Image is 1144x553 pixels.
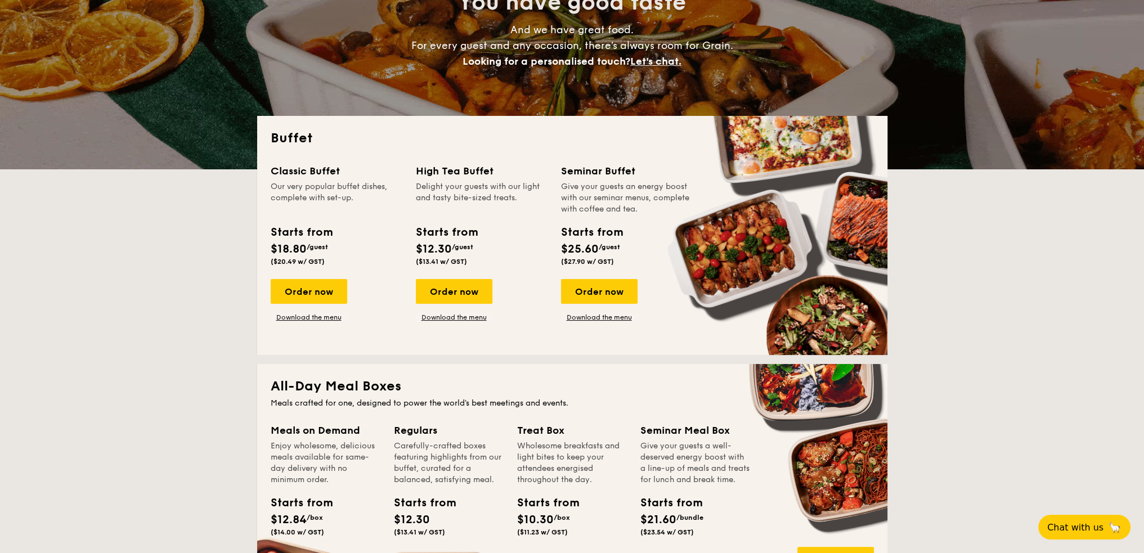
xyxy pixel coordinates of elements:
span: Let's chat. [630,55,681,68]
span: $18.80 [271,242,307,256]
span: $12.30 [416,242,452,256]
span: /bundle [676,514,703,521]
span: ($20.49 w/ GST) [271,258,325,266]
span: $12.30 [394,513,430,527]
span: ($13.41 w/ GST) [394,528,445,536]
div: Regulars [394,422,504,438]
span: /guest [599,243,620,251]
span: And we have great food. For every guest and any occasion, there’s always room for Grain. [411,24,733,68]
span: 🦙 [1108,521,1121,534]
div: Starts from [517,494,568,511]
div: Give your guests a well-deserved energy boost with a line-up of meals and treats for lunch and br... [640,440,750,485]
div: Starts from [416,224,477,241]
div: Wholesome breakfasts and light bites to keep your attendees energised throughout the day. [517,440,627,485]
div: Carefully-crafted boxes featuring highlights from our buffet, curated for a balanced, satisfying ... [394,440,504,485]
span: ($13.41 w/ GST) [416,258,467,266]
span: /box [307,514,323,521]
div: High Tea Buffet [416,163,548,179]
div: Starts from [640,494,691,511]
div: Order now [416,279,492,304]
span: /guest [452,243,473,251]
span: $21.60 [640,513,676,527]
a: Download the menu [271,313,347,322]
a: Download the menu [561,313,638,322]
div: Starts from [561,224,622,241]
div: Order now [561,279,638,304]
div: Starts from [271,224,332,241]
span: $12.84 [271,513,307,527]
span: /guest [307,243,328,251]
div: Seminar Buffet [561,163,693,179]
div: Order now [271,279,347,304]
div: Treat Box [517,422,627,438]
div: Give your guests an energy boost with our seminar menus, complete with coffee and tea. [561,181,693,215]
div: Meals on Demand [271,422,380,438]
div: Delight your guests with our light and tasty bite-sized treats. [416,181,548,215]
span: ($11.23 w/ GST) [517,528,568,536]
span: $25.60 [561,242,599,256]
span: ($27.90 w/ GST) [561,258,614,266]
span: /box [554,514,570,521]
h2: Buffet [271,129,874,147]
button: Chat with us🦙 [1038,515,1130,539]
div: Meals crafted for one, designed to power the world's best meetings and events. [271,398,874,409]
div: Starts from [394,494,445,511]
div: Starts from [271,494,321,511]
span: Chat with us [1047,522,1103,533]
h2: All-Day Meal Boxes [271,377,874,395]
a: Download the menu [416,313,492,322]
div: Seminar Meal Box [640,422,750,438]
div: Enjoy wholesome, delicious meals available for same-day delivery with no minimum order. [271,440,380,485]
span: ($23.54 w/ GST) [640,528,694,536]
span: Looking for a personalised touch? [463,55,630,68]
span: ($14.00 w/ GST) [271,528,324,536]
span: $10.30 [517,513,554,527]
div: Our very popular buffet dishes, complete with set-up. [271,181,402,215]
div: Classic Buffet [271,163,402,179]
